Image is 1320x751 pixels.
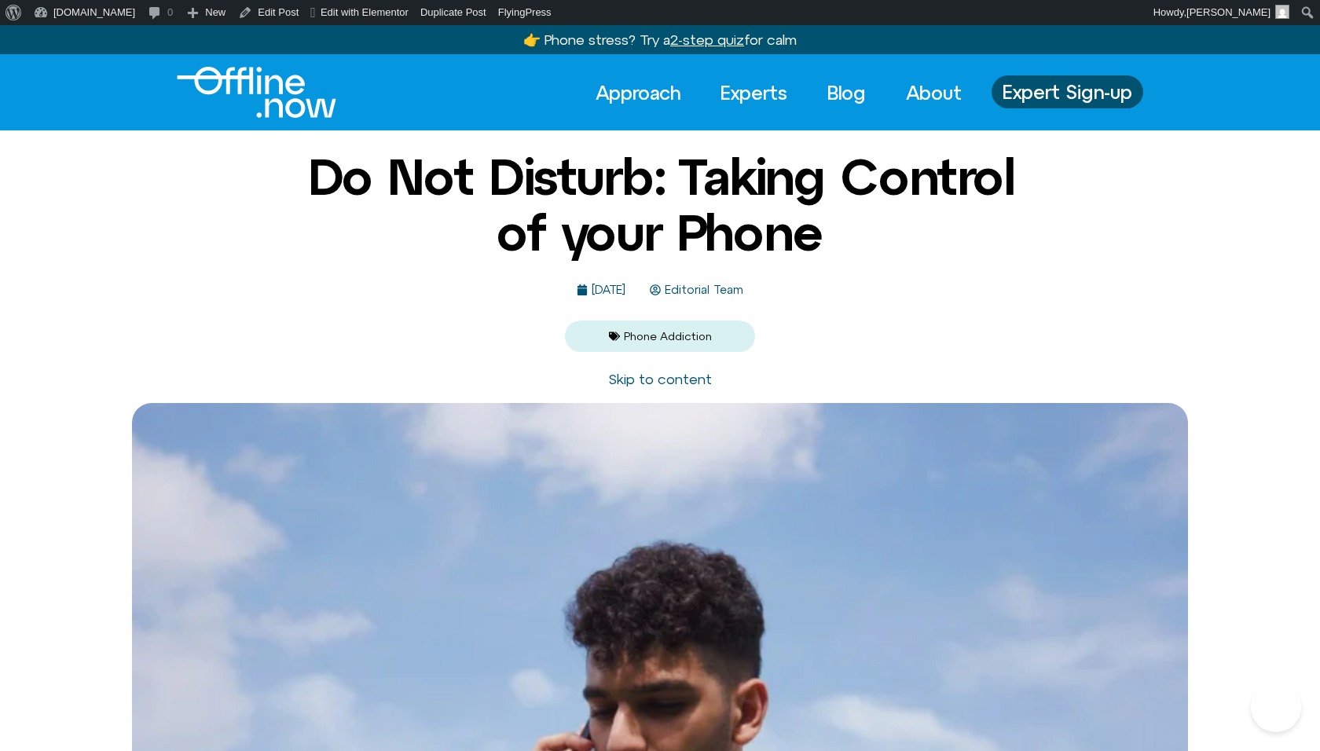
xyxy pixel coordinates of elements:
a: Blog [813,75,880,110]
div: Logo [177,67,310,118]
a: Expert Sign-up [992,75,1143,108]
u: 2-step quiz [670,31,744,48]
a: [DATE] [577,284,625,297]
a: Approach [581,75,695,110]
span: [PERSON_NAME] [1186,6,1270,18]
iframe: Botpress [1251,682,1301,732]
a: Editorial Team [650,284,743,297]
nav: Menu [581,75,976,110]
a: 👉 Phone stress? Try a2-step quizfor calm [523,31,797,48]
img: Offline.Now logo in white. Text of the words offline.now with a line going through the "O" [177,67,336,118]
a: Experts [706,75,801,110]
h1: Do Not Disturb: Taking Control of your Phone [279,149,1041,260]
span: Expert Sign-up [1003,82,1132,102]
a: Phone Addiction [624,330,712,343]
span: Edit with Elementor [321,6,409,18]
time: [DATE] [592,283,625,296]
a: About [892,75,976,110]
span: Editorial Team [661,284,743,297]
a: Skip to content [608,371,712,387]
